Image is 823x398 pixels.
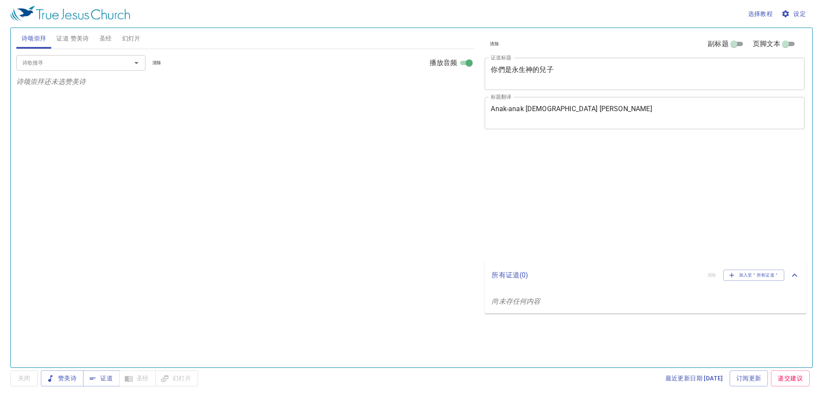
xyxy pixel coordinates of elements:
[778,373,803,384] span: 递交建议
[485,261,807,289] div: 所有证道(0)清除加入至＂所有证道＂
[491,65,798,82] textarea: 你們是永生神的兒子
[729,271,779,279] span: 加入至＂所有证道＂
[48,373,77,384] span: 赞美诗
[748,9,773,19] span: 选择教程
[771,370,810,386] a: 递交建议
[730,370,768,386] a: 订阅更新
[22,33,46,44] span: 诗颂崇拜
[485,39,504,49] button: 清除
[708,39,728,49] span: 副标题
[736,373,761,384] span: 订阅更新
[490,40,499,48] span: 清除
[122,33,141,44] span: 幻灯片
[99,33,112,44] span: 圣经
[130,57,142,69] button: Open
[481,138,742,258] iframe: from-child
[152,59,161,67] span: 清除
[723,270,785,281] button: 加入至＂所有证道＂
[83,370,120,386] button: 证道
[780,6,809,22] button: 设定
[430,58,458,68] span: 播放音频
[16,78,86,86] i: 诗颂崇拜还未选赞美诗
[665,373,723,384] span: 最近更新日期 [DATE]
[492,297,540,305] i: 尚未存任何内容
[662,370,727,386] a: 最近更新日期 [DATE]
[10,6,130,22] img: True Jesus Church
[56,33,89,44] span: 证道 赞美诗
[147,58,167,68] button: 清除
[753,39,781,49] span: 页脚文本
[90,373,113,384] span: 证道
[491,105,798,121] textarea: Anak-anak [DEMOGRAPHIC_DATA] [PERSON_NAME]
[492,270,700,280] p: 所有证道 ( 0 )
[745,6,777,22] button: 选择教程
[41,370,84,386] button: 赞美诗
[783,9,806,19] span: 设定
